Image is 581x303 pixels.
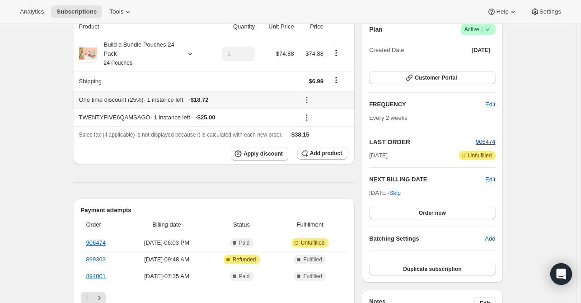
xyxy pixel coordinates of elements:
[86,273,106,279] a: 894001
[74,71,210,91] th: Shipping
[188,95,208,104] span: - $18.72
[485,100,495,109] span: Edit
[303,256,322,263] span: Fulfilled
[233,256,256,263] span: Refunded
[109,8,123,15] span: Tools
[211,220,272,229] span: Status
[97,40,178,67] div: Build a Bundle Pouches 24 Pack
[476,138,495,145] a: 906474
[86,256,106,263] a: 899363
[369,234,485,243] h6: Batching Settings
[467,44,496,57] button: [DATE]
[301,239,325,246] span: Unfulfilled
[244,150,283,157] span: Apply discount
[329,75,343,85] button: Shipping actions
[472,47,490,54] span: [DATE]
[297,17,326,37] th: Price
[415,74,457,81] span: Customer Portal
[239,239,250,246] span: Paid
[128,272,205,281] span: [DATE] · 07:35 AM
[51,5,102,18] button: Subscriptions
[276,50,294,57] span: $74.88
[525,5,567,18] button: Settings
[369,100,485,109] h2: FREQUENCY
[384,186,406,200] button: Skip
[480,97,501,112] button: Edit
[79,132,283,138] span: Sales tax (if applicable) is not displayed because it is calculated with each new order.
[310,150,342,157] span: Add product
[128,255,205,264] span: [DATE] · 09:48 AM
[369,46,404,55] span: Created Date
[550,263,572,285] div: Open Intercom Messenger
[81,206,348,215] h2: Payment attempts
[369,207,495,219] button: Order now
[369,114,408,121] span: Every 2 weeks
[303,273,322,280] span: Fulfilled
[485,175,495,184] button: Edit
[389,189,401,198] span: Skip
[403,265,461,273] span: Duplicate subscription
[369,175,485,184] h2: NEXT BILLING DATE
[239,273,250,280] span: Paid
[482,5,523,18] button: Help
[369,25,383,34] h2: Plan
[476,137,495,147] button: 906474
[56,8,97,15] span: Subscriptions
[278,220,342,229] span: Fulfillment
[195,113,215,122] span: - $25.00
[329,48,343,58] button: Product actions
[128,238,205,247] span: [DATE] · 06:03 PM
[479,232,501,246] button: Add
[468,152,492,159] span: Unfulfilled
[539,8,561,15] span: Settings
[14,5,49,18] button: Analytics
[258,17,296,37] th: Unit Price
[128,220,205,229] span: Billing date
[79,95,294,104] div: One time discount (25%) - 1 instance left
[369,137,476,147] h2: LAST ORDER
[305,50,323,57] span: $74.88
[74,17,210,37] th: Product
[209,17,258,37] th: Quantity
[464,25,492,34] span: Active
[81,215,126,235] th: Order
[369,151,388,160] span: [DATE]
[485,234,495,243] span: Add
[309,78,323,85] span: $6.99
[231,147,288,161] button: Apply discount
[481,26,483,33] span: |
[79,113,294,122] div: TWENTYFIVE6QAMSAGO - 1 instance left
[104,5,138,18] button: Tools
[496,8,508,15] span: Help
[104,60,132,66] small: 24 Pouches
[297,147,347,160] button: Add product
[86,239,106,246] a: 906474
[20,8,44,15] span: Analytics
[369,263,495,275] button: Duplicate subscription
[369,189,401,196] span: [DATE] ·
[369,71,495,84] button: Customer Portal
[419,209,446,217] span: Order now
[291,131,309,138] span: $38.15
